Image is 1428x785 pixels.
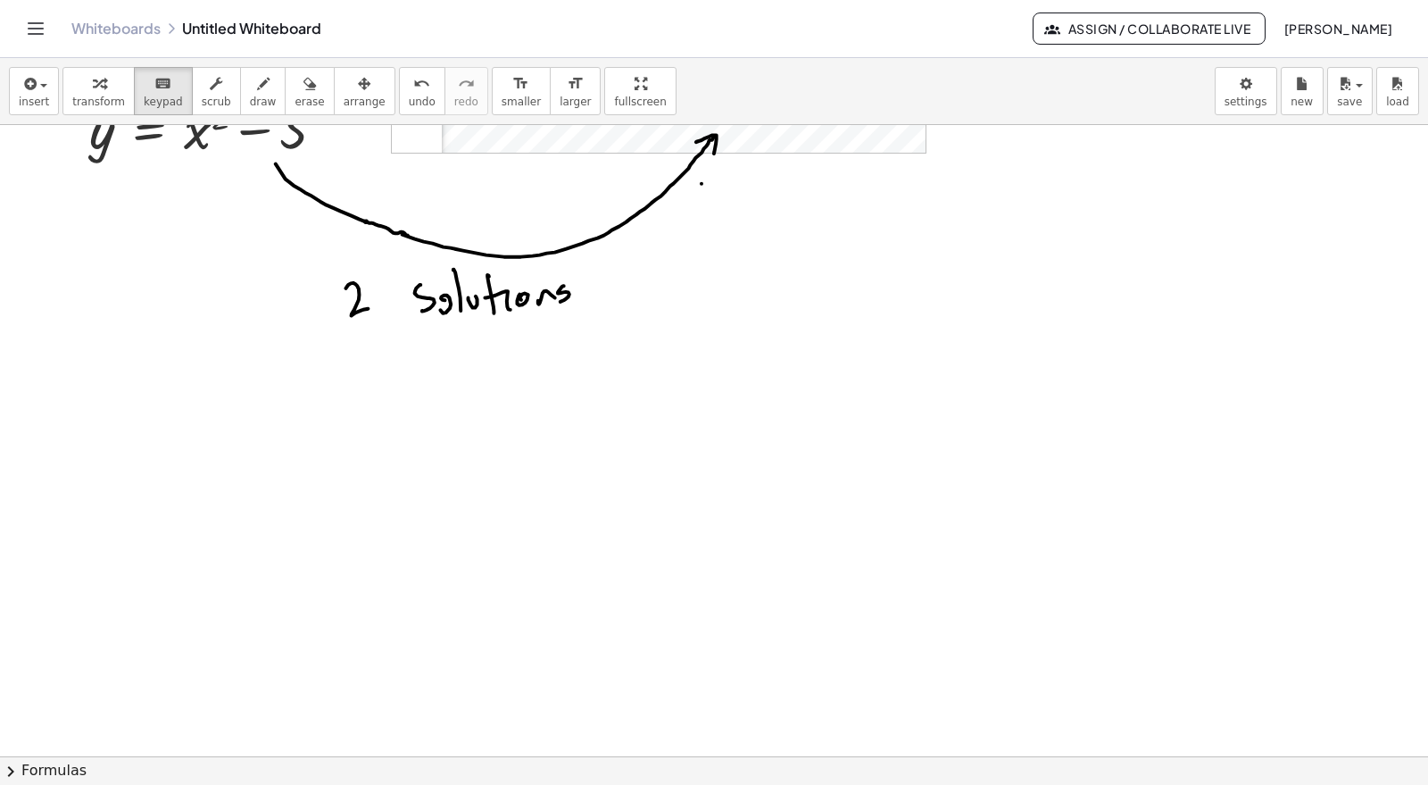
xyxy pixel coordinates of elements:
i: keyboard [154,73,171,95]
span: save [1337,96,1362,108]
button: settings [1215,67,1277,115]
button: scrub [192,67,241,115]
button: arrange [334,67,395,115]
button: keyboardkeypad [134,67,193,115]
span: insert [19,96,49,108]
button: format_sizelarger [550,67,601,115]
i: format_size [567,73,584,95]
span: erase [295,96,324,108]
span: scrub [202,96,231,108]
span: fullscreen [614,96,666,108]
button: insert [9,67,59,115]
i: format_size [512,73,529,95]
button: format_sizesmaller [492,67,551,115]
i: undo [413,73,430,95]
span: smaller [502,96,541,108]
span: load [1386,96,1409,108]
span: keypad [144,96,183,108]
span: draw [250,96,277,108]
span: redo [454,96,478,108]
button: redoredo [444,67,488,115]
button: undoundo [399,67,445,115]
button: draw [240,67,286,115]
button: Assign / Collaborate Live [1033,13,1266,45]
i: redo [458,73,475,95]
button: new [1281,67,1324,115]
button: Toggle navigation [21,14,50,43]
span: new [1291,96,1313,108]
button: fullscreen [604,67,676,115]
a: Whiteboards [71,20,161,38]
span: transform [72,96,125,108]
button: transform [62,67,135,115]
span: [PERSON_NAME] [1283,21,1392,37]
button: load [1376,67,1419,115]
span: larger [560,96,591,108]
button: save [1327,67,1373,115]
span: settings [1225,96,1267,108]
span: Assign / Collaborate Live [1048,21,1250,37]
span: undo [409,96,436,108]
button: [PERSON_NAME] [1269,13,1407,45]
button: erase [285,67,334,115]
span: arrange [344,96,386,108]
